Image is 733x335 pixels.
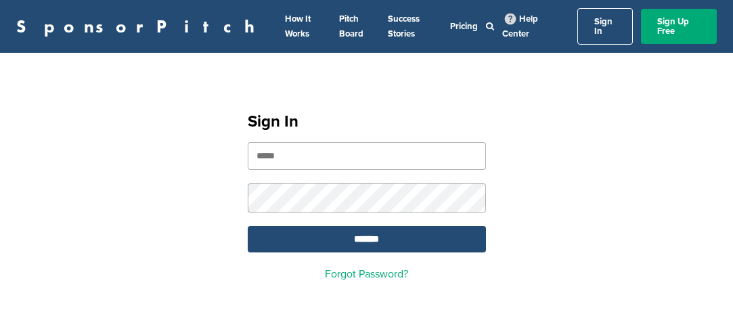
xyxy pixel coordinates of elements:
a: Sign Up Free [641,9,717,44]
a: Success Stories [388,14,420,39]
h1: Sign In [248,110,486,134]
a: Help Center [502,11,538,42]
a: Sign In [577,8,634,45]
a: Pitch Board [339,14,363,39]
a: Forgot Password? [325,267,408,281]
a: Pricing [450,21,478,32]
a: SponsorPitch [16,18,263,35]
a: How It Works [285,14,311,39]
